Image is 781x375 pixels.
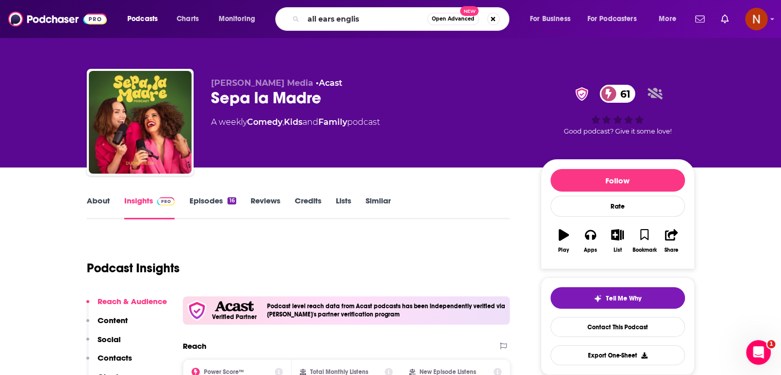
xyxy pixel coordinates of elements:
button: Open AdvancedNew [427,13,479,25]
img: verfied icon [187,301,207,321]
div: Rate [550,196,685,217]
button: open menu [120,11,171,27]
span: Monitoring [219,12,255,26]
div: Search podcasts, credits, & more... [285,7,519,31]
button: tell me why sparkleTell Me Why [550,287,685,309]
button: Follow [550,169,685,192]
img: Acast [215,301,254,312]
p: Social [98,334,121,344]
h5: Verified Partner [212,314,257,320]
span: Podcasts [127,12,158,26]
button: List [604,222,631,259]
span: Charts [177,12,199,26]
a: Acast [319,78,342,88]
div: List [614,247,622,253]
p: Reach & Audience [98,296,167,306]
span: • [316,78,342,88]
span: For Business [530,12,570,26]
a: Charts [170,11,205,27]
span: [PERSON_NAME] Media [211,78,313,88]
div: Play [558,247,569,253]
a: Lists [336,196,351,219]
span: and [302,117,318,127]
a: Reviews [251,196,280,219]
button: Content [86,315,128,334]
button: Reach & Audience [86,296,167,315]
div: A weekly podcast [211,116,380,128]
a: InsightsPodchaser Pro [124,196,175,219]
img: Podchaser Pro [157,197,175,205]
p: Content [98,315,128,325]
span: More [659,12,676,26]
h1: Podcast Insights [87,260,180,276]
div: Apps [584,247,597,253]
button: Bookmark [631,222,658,259]
span: New [460,6,479,16]
div: Bookmark [632,247,656,253]
span: Tell Me Why [606,294,641,303]
div: verified Badge61Good podcast? Give it some love! [541,78,695,142]
a: Show notifications dropdown [691,10,709,28]
a: Episodes16 [189,196,236,219]
a: Similar [366,196,391,219]
img: Sepa la Madre [89,71,192,174]
img: tell me why sparkle [594,294,602,303]
span: For Podcasters [587,12,637,26]
iframe: Intercom live chat [746,340,771,365]
p: Contacts [98,353,132,363]
span: Logged in as AdelNBM [745,8,768,30]
button: Export One-Sheet [550,345,685,365]
span: , [282,117,284,127]
a: About [87,196,110,219]
button: Social [86,334,121,353]
span: 1 [767,340,775,348]
button: open menu [581,11,652,27]
a: Comedy [247,117,282,127]
img: verified Badge [572,87,592,101]
div: Share [664,247,678,253]
button: open menu [212,11,269,27]
img: Podchaser - Follow, Share and Rate Podcasts [8,9,107,29]
button: open menu [652,11,689,27]
button: Show profile menu [745,8,768,30]
a: Show notifications dropdown [717,10,733,28]
button: Share [658,222,684,259]
span: Good podcast? Give it some love! [564,127,672,135]
span: Open Advanced [432,16,474,22]
span: 61 [610,85,636,103]
a: Family [318,117,347,127]
div: 16 [227,197,236,204]
input: Search podcasts, credits, & more... [303,11,427,27]
h4: Podcast level reach data from Acast podcasts has been independently verified via [PERSON_NAME]'s ... [267,303,506,318]
a: 61 [600,85,636,103]
button: Play [550,222,577,259]
button: Contacts [86,353,132,372]
h2: Reach [183,341,206,351]
a: Credits [295,196,321,219]
img: User Profile [745,8,768,30]
a: Contact This Podcast [550,317,685,337]
button: open menu [523,11,583,27]
a: Kids [284,117,302,127]
button: Apps [577,222,604,259]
